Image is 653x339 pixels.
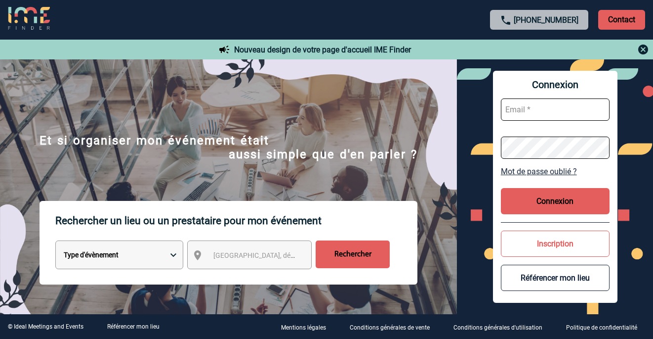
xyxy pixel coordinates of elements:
p: Contact [598,10,645,30]
span: [GEOGRAPHIC_DATA], département, région... [213,251,351,259]
div: © Ideal Meetings and Events [8,323,83,330]
input: Email * [501,98,610,121]
p: Mentions légales [281,324,326,331]
button: Connexion [501,188,610,214]
a: Mot de passe oublié ? [501,167,610,176]
a: Conditions générales de vente [342,322,446,332]
button: Référencer mon lieu [501,265,610,291]
p: Conditions générales d'utilisation [453,324,542,331]
a: Référencer mon lieu [107,323,160,330]
a: Conditions générales d'utilisation [446,322,558,332]
p: Conditions générales de vente [350,324,430,331]
span: Connexion [501,79,610,91]
button: Inscription [501,231,610,257]
a: Mentions légales [273,322,342,332]
p: Politique de confidentialité [566,324,637,331]
a: Politique de confidentialité [558,322,653,332]
a: [PHONE_NUMBER] [514,15,578,25]
img: call-24-px.png [500,14,512,26]
p: Rechercher un lieu ou un prestataire pour mon événement [55,201,417,241]
input: Rechercher [316,241,390,268]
